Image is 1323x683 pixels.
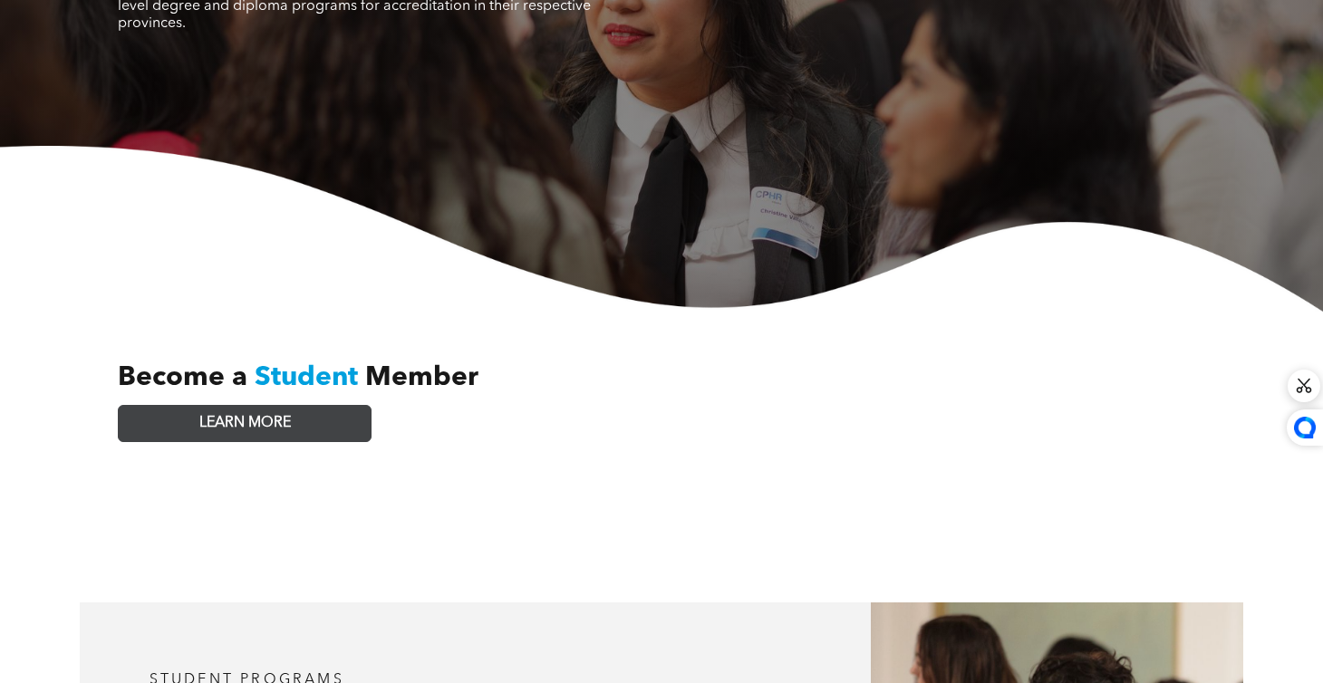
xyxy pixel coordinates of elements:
[118,364,247,391] span: Become a
[255,364,358,391] span: Student
[365,364,478,391] span: Member
[118,405,372,442] a: LEARN MORE
[199,415,291,432] span: LEARN MORE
